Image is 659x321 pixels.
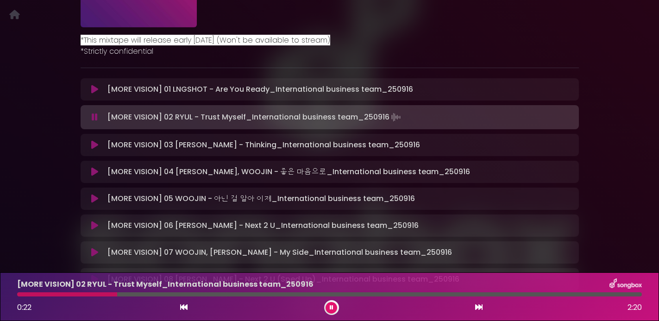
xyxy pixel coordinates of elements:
[107,247,452,258] p: [MORE VISION] 07 WOOJIN, [PERSON_NAME] - My Side_International business team_250916
[107,220,419,231] p: [MORE VISION] 06 [PERSON_NAME] - Next 2 U_International business team_250916
[628,302,642,313] span: 2:20
[107,139,420,151] p: [MORE VISION] 03 [PERSON_NAME] - Thinking_International business team_250916
[81,35,330,45] span: *This mixtape will release early [DATE] (Won't be available to stream)
[107,166,470,177] p: [MORE VISION] 04 [PERSON_NAME], WOOJIN - 좋은 마음으로_International business team_250916
[107,111,402,124] p: [MORE VISION] 02 RYUL - Trust Myself_International business team_250916
[81,46,579,57] p: *Strictly confidential
[17,279,314,290] p: [MORE VISION] 02 RYUL - Trust Myself_International business team_250916
[107,84,413,95] p: [MORE VISION] 01 LNGSHOT - Are You Ready_International business team_250916
[107,193,415,204] p: [MORE VISION] 05 WOOJIN - 아닌 걸 알아 이제_International business team_250916
[17,302,31,313] span: 0:22
[609,278,642,290] img: songbox-logo-white.png
[389,111,402,124] img: waveform4.gif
